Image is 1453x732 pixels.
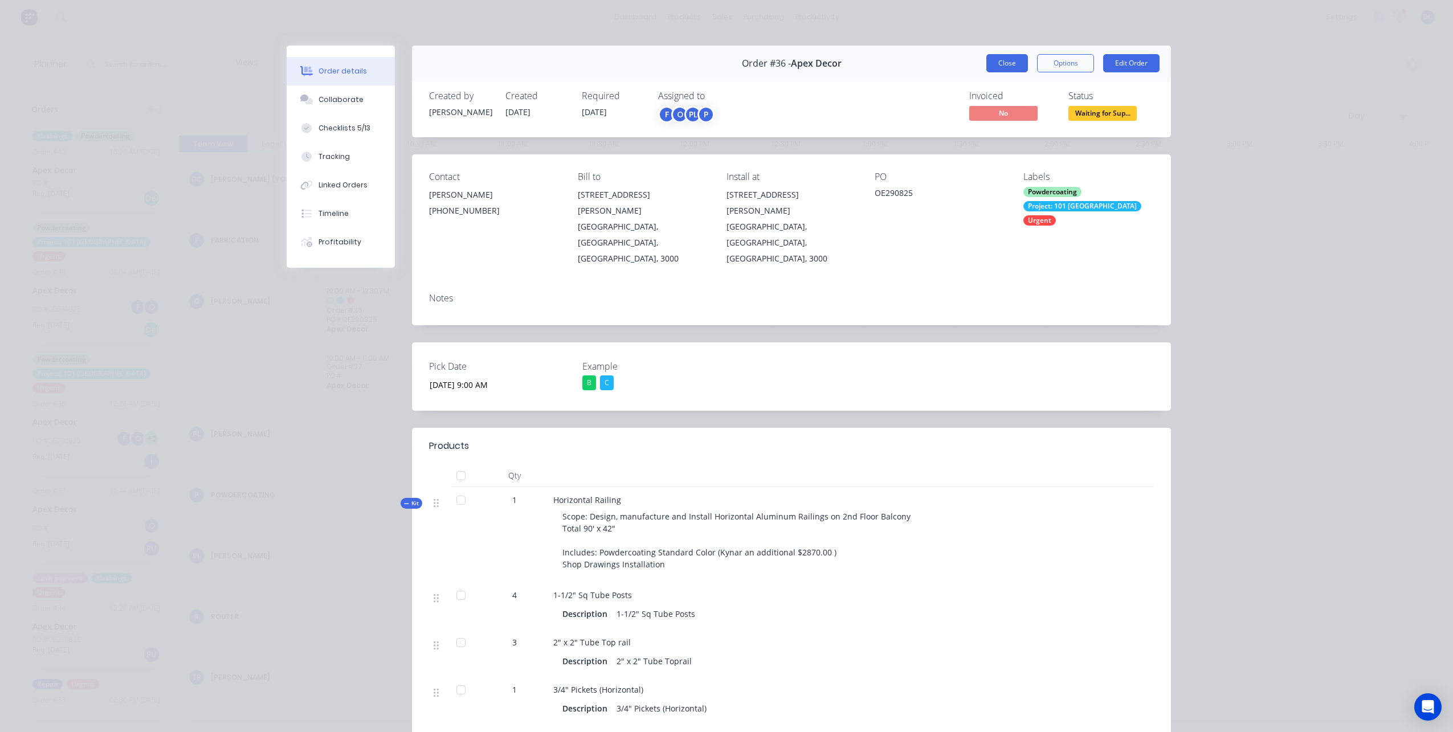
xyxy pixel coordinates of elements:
div: Created by [429,91,492,101]
button: Close [986,54,1028,72]
div: [PERSON_NAME][PHONE_NUMBER] [429,187,560,223]
div: Kit [401,498,422,509]
div: Tracking [319,152,350,162]
label: Example [582,359,725,373]
div: Collaborate [319,95,364,105]
button: Checklists 5/13 [287,114,395,142]
span: 1-1/2" Sq Tube Posts [553,590,632,600]
div: B [582,375,596,390]
div: Description [562,700,612,717]
span: 2" x 2" Tube Top rail [553,637,631,648]
button: Collaborate [287,85,395,114]
span: Order #36 - [742,58,791,69]
span: [DATE] [505,107,530,117]
span: 3/4" Pickets (Horizontal) [553,684,643,695]
div: OE290825 [875,187,1005,203]
div: [PERSON_NAME] [429,187,560,203]
div: [PERSON_NAME] [429,106,492,118]
span: Horizontal Railing [553,494,621,505]
div: Notes [429,293,1154,304]
div: [STREET_ADDRESS][PERSON_NAME][GEOGRAPHIC_DATA], [GEOGRAPHIC_DATA], [GEOGRAPHIC_DATA], 3000 [726,187,857,267]
div: 2" x 2" Tube Toprail [612,653,696,669]
div: 1-1/2" Sq Tube Posts [612,606,700,622]
div: Open Intercom Messenger [1414,693,1442,721]
span: 4 [512,589,517,601]
button: Edit Order [1103,54,1160,72]
div: [PHONE_NUMBER] [429,203,560,219]
div: Bill to [578,171,708,182]
div: Products [429,439,469,453]
div: Order details [319,66,367,76]
div: PO [875,171,1005,182]
button: Order details [287,57,395,85]
div: Install at [726,171,857,182]
div: Description [562,653,612,669]
div: Status [1068,91,1154,101]
span: 1 [512,684,517,696]
button: Tracking [287,142,395,171]
input: Enter date and time [422,376,564,393]
div: Profitability [319,237,361,247]
div: Urgent [1023,215,1056,226]
span: No [969,106,1038,120]
div: [GEOGRAPHIC_DATA], [GEOGRAPHIC_DATA], [GEOGRAPHIC_DATA], 3000 [726,219,857,267]
span: 1 [512,494,517,506]
label: Pick Date [429,359,572,373]
button: Options [1037,54,1094,72]
span: [DATE] [582,107,607,117]
button: Profitability [287,228,395,256]
div: O [671,106,688,123]
div: P [697,106,715,123]
span: Kit [404,499,419,508]
div: C [600,375,614,390]
button: Waiting for Sup... [1068,106,1137,123]
div: F [658,106,675,123]
div: Contact [429,171,560,182]
div: Labels [1023,171,1154,182]
button: FOPLP [658,106,715,123]
span: 3 [512,636,517,648]
div: Linked Orders [319,180,368,190]
div: [STREET_ADDRESS][PERSON_NAME] [726,187,857,219]
div: Created [505,91,568,101]
div: 3/4" Pickets (Horizontal) [612,700,711,717]
div: Project: 101 [GEOGRAPHIC_DATA] [1023,201,1141,211]
div: Required [582,91,644,101]
button: Timeline [287,199,395,228]
span: Waiting for Sup... [1068,106,1137,120]
span: Apex Decor [791,58,842,69]
div: [STREET_ADDRESS][PERSON_NAME][GEOGRAPHIC_DATA], [GEOGRAPHIC_DATA], [GEOGRAPHIC_DATA], 3000 [578,187,708,267]
div: Timeline [319,208,349,219]
div: PL [684,106,701,123]
div: [GEOGRAPHIC_DATA], [GEOGRAPHIC_DATA], [GEOGRAPHIC_DATA], 3000 [578,219,708,267]
div: Invoiced [969,91,1055,101]
div: Powdercoating [1023,187,1081,197]
button: Linked Orders [287,171,395,199]
div: Assigned to [658,91,772,101]
div: Description [562,606,612,622]
span: Scope: Design, manufacture and Install Horizontal Aluminum Railings on 2nd Floor Balcony Total 90... [562,511,911,570]
div: Checklists 5/13 [319,123,370,133]
div: Qty [480,464,549,487]
div: [STREET_ADDRESS][PERSON_NAME] [578,187,708,219]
